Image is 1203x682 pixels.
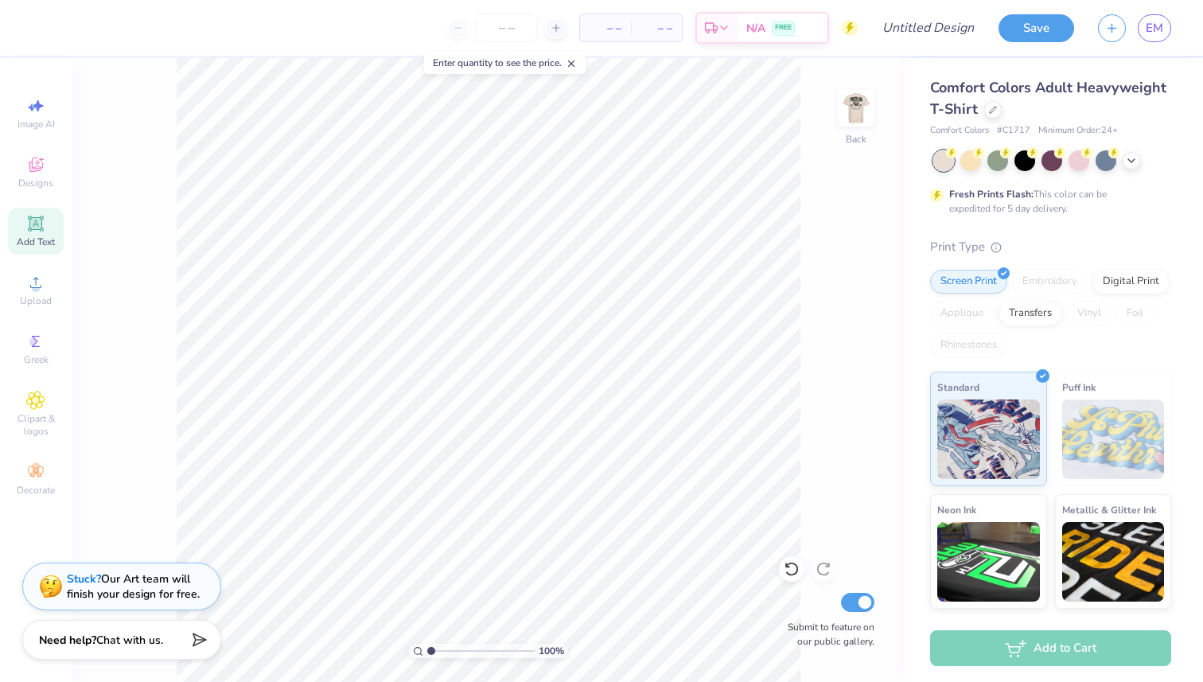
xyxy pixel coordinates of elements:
span: Image AI [18,118,55,131]
div: Rhinestones [930,333,1007,357]
button: Save [999,14,1074,42]
div: Print Type [930,238,1171,256]
span: – – [590,20,621,37]
span: Standard [937,379,979,396]
span: Greek [24,353,49,366]
div: Screen Print [930,270,1007,294]
span: FREE [775,22,792,33]
div: Enter quantity to see the price. [424,52,586,74]
span: Designs [18,177,53,189]
strong: Stuck? [67,571,101,587]
span: Clipart & logos [8,412,64,438]
div: Back [846,132,866,146]
div: Digital Print [1092,270,1170,294]
input: – – [476,14,538,42]
img: Neon Ink [937,522,1040,602]
span: Comfort Colors Adult Heavyweight T-Shirt [930,78,1166,119]
img: Puff Ink [1062,399,1165,479]
span: Metallic & Glitter Ink [1062,501,1156,518]
div: Transfers [999,302,1062,325]
div: Applique [930,302,994,325]
strong: Need help? [39,633,96,648]
span: N/A [746,20,765,37]
span: Comfort Colors [930,124,989,138]
span: Upload [20,294,52,307]
span: 100 % [539,644,564,658]
span: # C1717 [997,124,1030,138]
img: Standard [937,399,1040,479]
span: – – [640,20,672,37]
label: Submit to feature on our public gallery. [779,620,874,649]
img: Back [840,92,872,124]
div: Foil [1116,302,1154,325]
span: EM [1146,19,1163,37]
div: This color can be expedited for 5 day delivery. [949,187,1145,216]
span: Add Text [17,236,55,248]
a: EM [1138,14,1171,42]
div: Embroidery [1012,270,1088,294]
span: Chat with us. [96,633,163,648]
span: Decorate [17,484,55,497]
span: Puff Ink [1062,379,1096,396]
div: Our Art team will finish your design for free. [67,571,200,602]
div: Vinyl [1067,302,1112,325]
strong: Fresh Prints Flash: [949,188,1034,201]
input: Untitled Design [870,12,987,44]
img: Metallic & Glitter Ink [1062,522,1165,602]
span: Minimum Order: 24 + [1038,124,1118,138]
span: Neon Ink [937,501,976,518]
